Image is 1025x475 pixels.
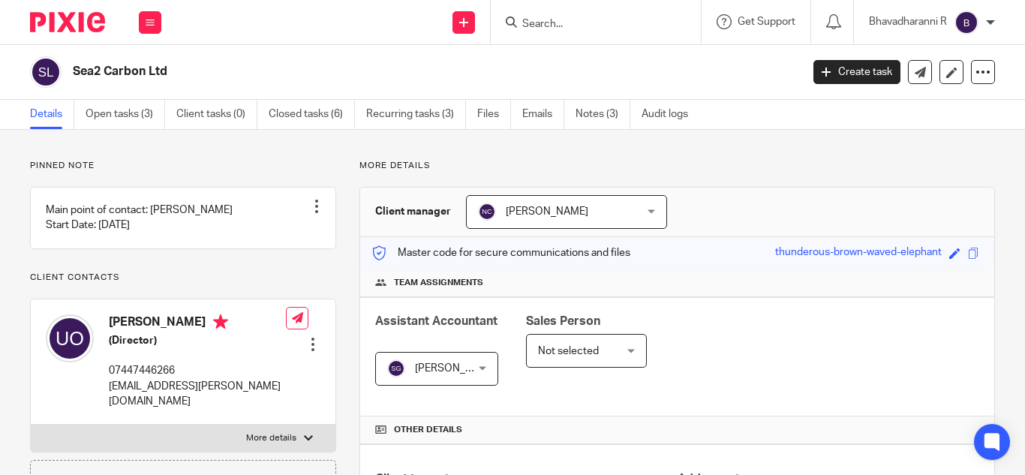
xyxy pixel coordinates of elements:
p: More details [359,160,995,172]
span: Other details [394,424,462,436]
p: 07447446266 [109,363,286,378]
div: thunderous-brown-waved-elephant [775,245,942,262]
img: svg%3E [387,359,405,377]
p: [EMAIL_ADDRESS][PERSON_NAME][DOMAIN_NAME] [109,379,286,410]
h2: Sea2 Carbon Ltd [73,64,648,80]
p: Client contacts [30,272,336,284]
a: Open tasks (3) [86,100,165,129]
img: svg%3E [30,56,62,88]
img: svg%3E [954,11,978,35]
a: Details [30,100,74,129]
img: svg%3E [46,314,94,362]
a: Notes (3) [576,100,630,129]
a: Emails [522,100,564,129]
img: Pixie [30,12,105,32]
p: Bhavadharanni R [869,14,947,29]
a: Files [477,100,511,129]
span: [PERSON_NAME] [415,363,497,374]
span: Sales Person [526,315,600,327]
h4: [PERSON_NAME] [109,314,286,333]
h3: Client manager [375,204,451,219]
img: svg%3E [478,203,496,221]
p: More details [246,432,296,444]
input: Search [521,18,656,32]
i: Primary [213,314,228,329]
span: [PERSON_NAME] [506,206,588,217]
a: Closed tasks (6) [269,100,355,129]
a: Client tasks (0) [176,100,257,129]
a: Create task [813,60,900,84]
h5: (Director) [109,333,286,348]
span: Assistant Accountant [375,315,497,327]
span: Not selected [538,346,599,356]
p: Pinned note [30,160,336,172]
p: Master code for secure communications and files [371,245,630,260]
span: Get Support [738,17,795,27]
span: Team assignments [394,277,483,289]
a: Recurring tasks (3) [366,100,466,129]
a: Audit logs [642,100,699,129]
